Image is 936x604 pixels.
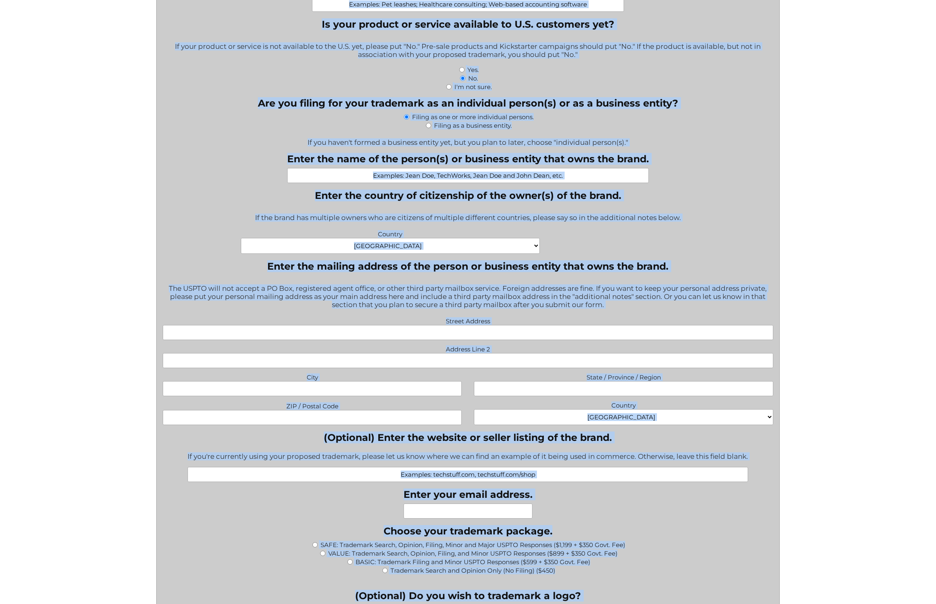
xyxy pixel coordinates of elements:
label: ZIP / Postal Code [163,400,462,410]
label: Trademark Search and Opinion Only (No Filing) ($450) [391,567,555,574]
div: If your product or service is not available to the U.S. yet, please put "No." Pre-sale products a... [163,37,773,65]
label: Address Line 2 [163,343,773,353]
label: VALUE: Trademark Search, Opinion, Filing, and Minor USPTO Responses ($899 + $350 Govt. Fee) [328,549,617,557]
input: Examples: Jean Doe, TechWorks, Jean Doe and John Dean, etc. [287,168,649,183]
label: Enter the name of the person(s) or business entity that owns the brand. [287,153,649,165]
label: Filing as a business entity. [434,122,512,129]
legend: Is your product or service available to U.S. customers yet? [322,18,614,30]
label: BASIC: Trademark Filing and Minor USPTO Responses ($599 + $350 Govt. Fee) [356,558,590,566]
input: Examples: techstuff.com, techstuff.com/shop [188,467,748,482]
div: If the brand has multiple owners who are citizens of multiple different countries, please say so ... [163,208,773,228]
div: If you're currently using your proposed trademark, please let us know where we can find an exampl... [188,447,748,467]
label: SAFE: Trademark Search, Opinion, Filing, Minor and Major USPTO Responses ($1,199 + $350 Govt. Fee) [321,541,625,549]
legend: Enter the country of citizenship of the owner(s) of the brand. [315,190,621,201]
div: If you haven't formed a business entity yet, but you plan to later, choose "individual person(s)." [163,133,773,146]
label: Country [474,399,773,409]
div: The USPTO will not accept a PO Box, registered agent office, or other third party mailbox service... [163,279,773,315]
legend: Are you filing for your trademark as an individual person(s) or as a business entity? [258,97,678,109]
label: Street Address [163,315,773,325]
label: State / Province / Region [474,371,773,381]
legend: (Optional) Do you wish to trademark a logo? [355,590,581,602]
label: City [163,371,462,381]
label: Country [241,228,540,238]
legend: Choose your trademark package. [384,525,552,537]
label: Yes. [467,66,479,74]
label: I'm not sure. [454,83,492,91]
label: Filing as one or more individual persons. [412,113,534,121]
label: No. [468,74,478,82]
label: (Optional) Enter the website or seller listing of the brand. [188,432,748,443]
legend: Enter the mailing address of the person or business entity that owns the brand. [267,260,668,272]
label: Enter your email address. [404,488,532,500]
